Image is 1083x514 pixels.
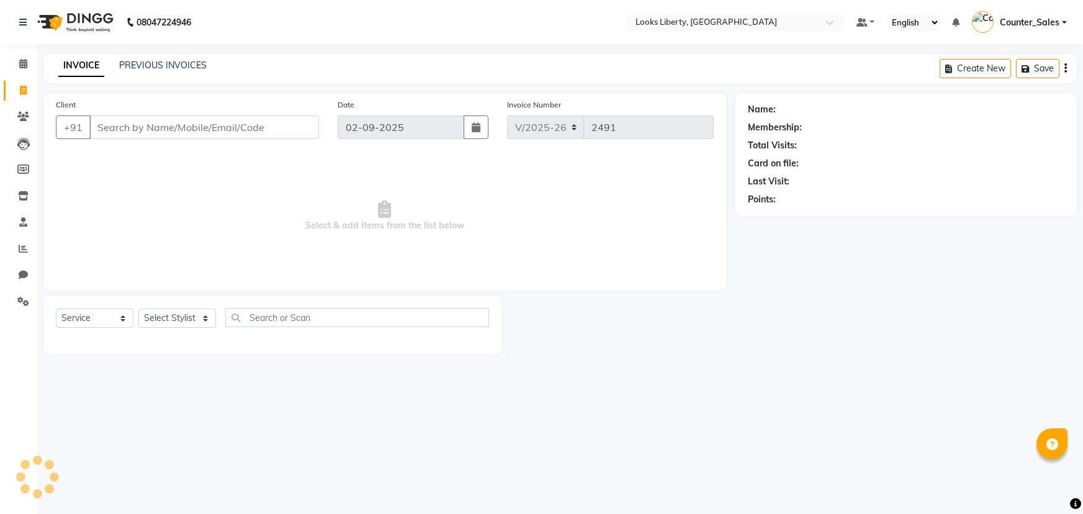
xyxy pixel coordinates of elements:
a: INVOICE [58,55,104,77]
div: Points: [748,193,776,206]
label: Invoice Number [507,99,561,110]
img: Counter_Sales [972,11,994,33]
input: Search or Scan [225,308,489,327]
div: Membership: [748,121,802,134]
div: Total Visits: [748,139,797,152]
input: Search by Name/Mobile/Email/Code [89,115,319,139]
iframe: chat widget [1031,464,1071,502]
b: 08047224946 [137,5,191,40]
a: PREVIOUS INVOICES [119,60,207,71]
img: logo [32,5,117,40]
button: Save [1016,59,1059,78]
button: +91 [56,115,91,139]
span: Select & add items from the list below [56,154,714,278]
div: Card on file: [748,157,799,170]
label: Client [56,99,76,110]
button: Create New [940,59,1011,78]
label: Date [338,99,354,110]
div: Last Visit: [748,175,789,188]
span: Counter_Sales [1000,16,1059,29]
div: Name: [748,103,776,116]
